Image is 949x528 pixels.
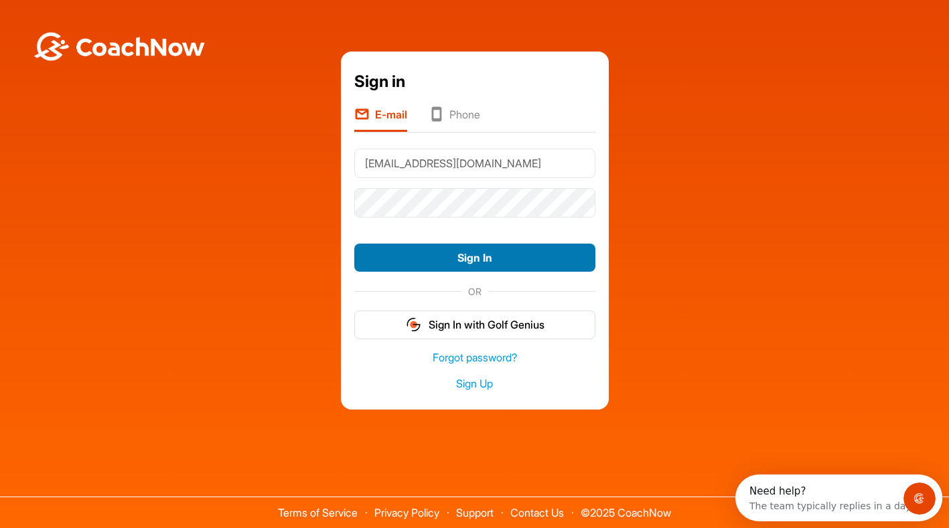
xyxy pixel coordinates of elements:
[32,32,206,61] img: BwLJSsUCoWCh5upNqxVrqldRgqLPVwmV24tXu5FoVAoFEpwwqQ3VIfuoInZCoVCoTD4vwADAC3ZFMkVEQFDAAAAAElFTkSuQmCC
[14,22,177,36] div: The team typically replies in a day.
[354,149,595,178] input: E-mail
[354,376,595,391] a: Sign Up
[374,506,439,519] a: Privacy Policy
[278,506,358,519] a: Terms of Service
[5,5,217,42] div: Open Intercom Messenger
[405,317,422,333] img: gg_logo
[14,11,177,22] div: Need help?
[903,482,936,515] iframe: Intercom live chat
[354,244,595,272] button: Sign In
[354,311,595,339] button: Sign In with Golf Genius
[456,506,494,519] a: Support
[354,106,407,132] li: E-mail
[735,474,942,521] iframe: Intercom live chat discovery launcher
[574,497,678,518] span: © 2025 CoachNow
[510,506,564,519] a: Contact Us
[354,70,595,94] div: Sign in
[461,284,488,298] span: OR
[429,106,480,132] li: Phone
[354,350,595,365] a: Forgot password?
